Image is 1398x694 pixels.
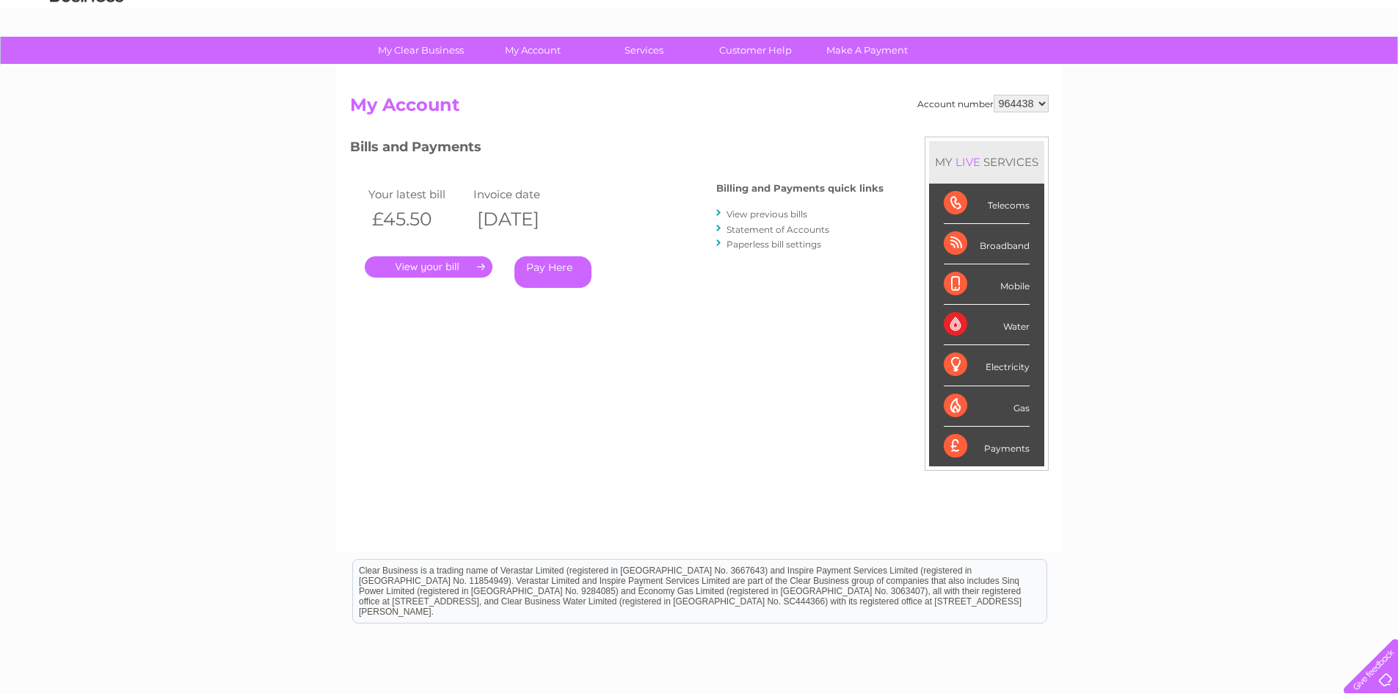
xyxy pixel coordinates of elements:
[360,37,481,64] a: My Clear Business
[365,256,492,278] a: .
[1176,62,1209,73] a: Energy
[49,38,124,83] img: logo.png
[953,155,983,169] div: LIVE
[944,264,1030,305] div: Mobile
[727,209,807,220] a: View previous bills
[365,184,470,204] td: Your latest bill
[944,386,1030,427] div: Gas
[917,95,1049,112] div: Account number
[350,137,884,162] h3: Bills and Payments
[944,305,1030,345] div: Water
[929,141,1044,183] div: MY SERVICES
[1140,62,1168,73] a: Water
[470,204,575,234] th: [DATE]
[1121,7,1223,26] a: 0333 014 3131
[727,224,829,235] a: Statement of Accounts
[807,37,928,64] a: Make A Payment
[1350,62,1384,73] a: Log out
[727,239,821,250] a: Paperless bill settings
[1300,62,1336,73] a: Contact
[944,224,1030,264] div: Broadband
[350,95,1049,123] h2: My Account
[695,37,816,64] a: Customer Help
[472,37,593,64] a: My Account
[944,427,1030,466] div: Payments
[470,184,575,204] td: Invoice date
[944,184,1030,224] div: Telecoms
[1270,62,1292,73] a: Blog
[944,345,1030,386] div: Electricity
[353,8,1046,71] div: Clear Business is a trading name of Verastar Limited (registered in [GEOGRAPHIC_DATA] No. 3667643...
[716,183,884,194] h4: Billing and Payments quick links
[1217,62,1262,73] a: Telecoms
[365,204,470,234] th: £45.50
[514,256,591,288] a: Pay Here
[583,37,705,64] a: Services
